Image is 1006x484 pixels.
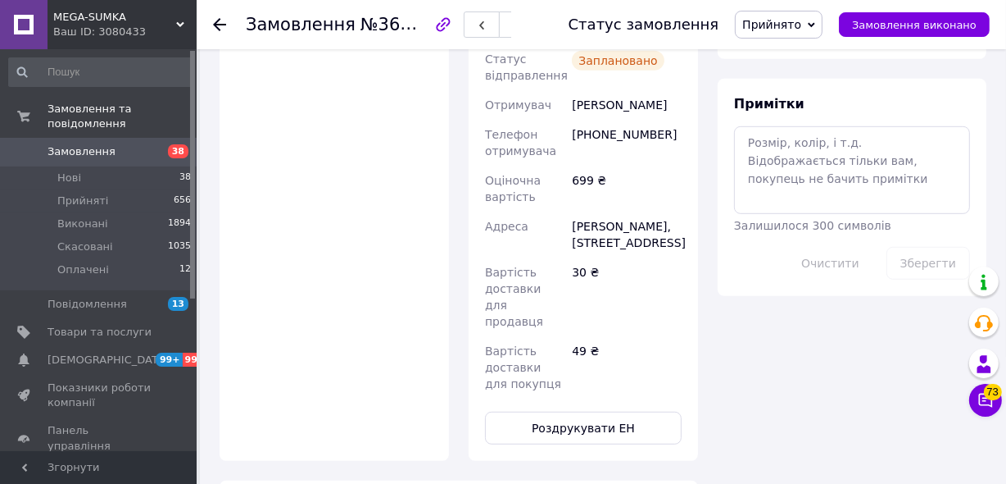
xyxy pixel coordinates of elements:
[48,325,152,340] span: Товари та послуги
[246,15,356,34] span: Замовлення
[734,96,804,112] span: Примітки
[57,194,108,208] span: Прийняті
[48,297,127,312] span: Повідомлення
[48,144,116,159] span: Замовлення
[48,423,152,453] span: Панель управління
[179,171,191,185] span: 38
[485,345,561,390] span: Вартість доставки для покупця
[168,217,191,231] span: 1894
[360,14,477,34] span: №361322446
[168,297,188,311] span: 13
[485,220,528,233] span: Адреса
[57,263,109,277] span: Оплачені
[48,381,152,410] span: Показники роботи компанії
[485,98,551,112] span: Отримувач
[485,266,543,328] span: Вартість доставки для продавця
[57,171,81,185] span: Нові
[179,263,191,277] span: 12
[168,144,188,158] span: 38
[53,10,176,25] span: MEGA-SUMKA
[53,25,197,39] div: Ваш ID: 3080433
[183,353,210,367] span: 99+
[734,219,891,232] span: Залишилося 300 символів
[569,258,685,336] div: 30 ₴
[57,217,108,231] span: Виконані
[569,16,719,33] div: Статус замовлення
[852,19,977,31] span: Замовлення виконано
[8,57,193,87] input: Пошук
[969,384,1002,417] button: Чат з покупцем73
[485,174,541,203] span: Оціночна вартість
[569,90,685,120] div: [PERSON_NAME]
[569,336,685,399] div: 49 ₴
[48,353,169,368] span: [DEMOGRAPHIC_DATA]
[742,18,801,31] span: Прийнято
[213,16,226,33] div: Повернутися назад
[572,51,664,71] div: Заплановано
[156,353,183,367] span: 99+
[174,194,191,208] span: 656
[168,240,191,254] span: 1035
[569,166,685,212] div: 699 ₴
[485,128,556,158] span: Телефон отримувача
[485,53,568,82] span: Статус відправлення
[984,384,1002,400] span: 73
[569,212,685,258] div: [PERSON_NAME], [STREET_ADDRESS]
[57,240,113,254] span: Скасовані
[839,12,990,37] button: Замовлення виконано
[569,120,685,166] div: [PHONE_NUMBER]
[48,102,197,131] span: Замовлення та повідомлення
[485,412,682,445] button: Роздрукувати ЕН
